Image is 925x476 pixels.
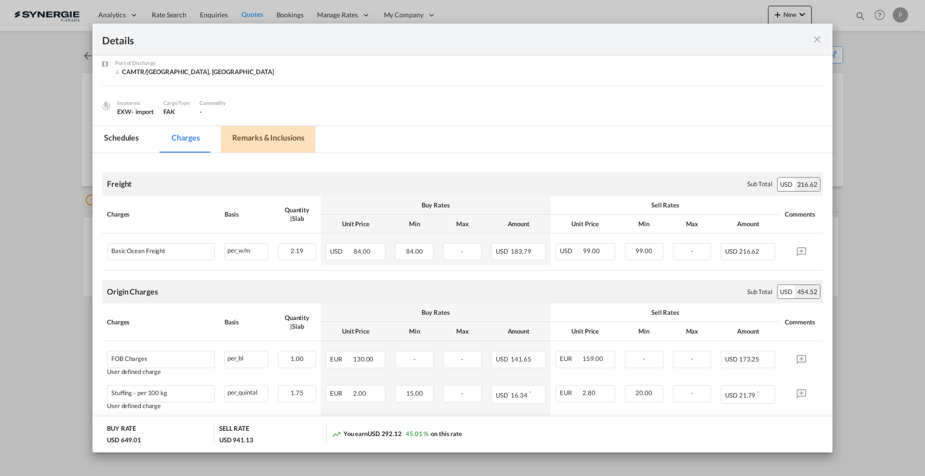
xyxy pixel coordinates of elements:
[635,389,652,397] span: 20.00
[795,285,820,298] div: 454.52
[635,247,652,255] span: 99.00
[107,179,132,189] div: Freight
[739,391,756,399] span: 21.79
[291,355,304,362] span: 1.00
[496,391,510,399] span: USD
[353,355,373,363] span: 130.00
[291,247,304,255] span: 2.19
[107,286,158,297] div: Origin Charges
[225,351,268,363] div: per_bl
[747,287,772,296] div: Sub Total
[117,99,154,107] div: Incoterms
[811,34,823,45] md-icon: icon-close fg-AAA8AD m-0 cursor
[330,247,352,255] span: USD
[111,355,147,362] div: FOB Charges
[278,206,317,223] div: Quantity | Slab
[107,318,215,326] div: Charges
[92,126,150,153] md-tab-item: Schedules
[551,215,620,233] th: Unit Price
[560,389,581,397] span: EUR
[219,424,249,435] div: SELL RATE
[560,247,582,255] span: USD
[496,247,510,255] span: USD
[406,247,423,255] span: 84.00
[221,126,316,153] md-tab-item: Remarks & Inclusions
[413,355,416,363] span: -
[725,247,738,255] span: USD
[555,308,775,317] div: Sell Rates
[111,247,165,255] div: Basic Ocean Freight
[225,210,268,219] div: Basis
[163,107,190,116] div: FAK
[117,107,154,116] div: EXW
[739,247,759,255] span: 216.62
[331,429,341,439] md-icon: icon-trending-up
[780,303,823,341] th: Comments
[107,210,215,219] div: Charges
[795,178,820,191] div: 216.62
[438,322,487,341] th: Max
[487,215,551,233] th: Amount
[511,247,531,255] span: 183.79
[778,285,795,298] div: USD
[291,389,304,397] span: 1.75
[225,386,268,398] div: per_quintal
[111,389,167,397] div: Stuffing - per 100 kg
[461,355,463,363] span: -
[199,108,202,116] span: -
[390,322,438,341] th: Min
[739,355,759,363] span: 173.25
[321,322,390,341] th: Unit Price
[461,247,463,255] span: -
[354,247,370,255] span: 84.00
[278,313,317,331] div: Quantity | Slab
[725,391,738,399] span: USD
[560,355,581,362] span: EUR
[92,24,832,452] md-dialog: Port of Loading ...
[390,215,438,233] th: Min
[780,196,823,233] th: Comments
[326,201,545,209] div: Buy Rates
[199,99,226,107] div: Commodity
[132,107,154,116] div: - import
[330,355,352,363] span: EUR
[331,429,462,439] div: You earn on this rate
[668,215,716,233] th: Max
[582,355,603,362] span: 159.00
[107,436,141,444] div: USD 649.01
[778,178,795,191] div: USD
[529,390,531,396] sup: Minimum amount
[725,355,738,363] span: USD
[406,430,428,437] span: 45.01 %
[643,355,645,362] span: -
[326,308,545,317] div: Buy Rates
[92,126,325,153] md-pagination-wrapper: Use the left and right arrow keys to navigate between tabs
[620,322,668,341] th: Min
[747,180,772,188] div: Sub Total
[225,244,268,256] div: per_w/m
[496,355,510,363] span: USD
[691,247,693,255] span: -
[583,247,600,255] span: 99.00
[219,436,253,444] div: USD 941.13
[163,99,190,107] div: Cargo Type
[115,67,274,76] div: CAMTR/Montreal, QC
[330,389,352,397] span: EUR
[691,389,693,397] span: -
[555,201,775,209] div: Sell Rates
[353,389,366,397] span: 2.00
[551,322,620,341] th: Unit Price
[716,322,780,341] th: Amount
[620,215,668,233] th: Min
[101,101,111,111] img: cargo.png
[160,126,211,153] md-tab-item: Charges
[511,391,528,399] span: 16.34
[107,402,215,410] div: User defined charge
[668,322,716,341] th: Max
[225,318,268,326] div: Basis
[716,215,780,233] th: Amount
[368,430,402,437] span: USD 292.12
[487,322,551,341] th: Amount
[582,389,595,397] span: 2.80
[511,355,531,363] span: 141.65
